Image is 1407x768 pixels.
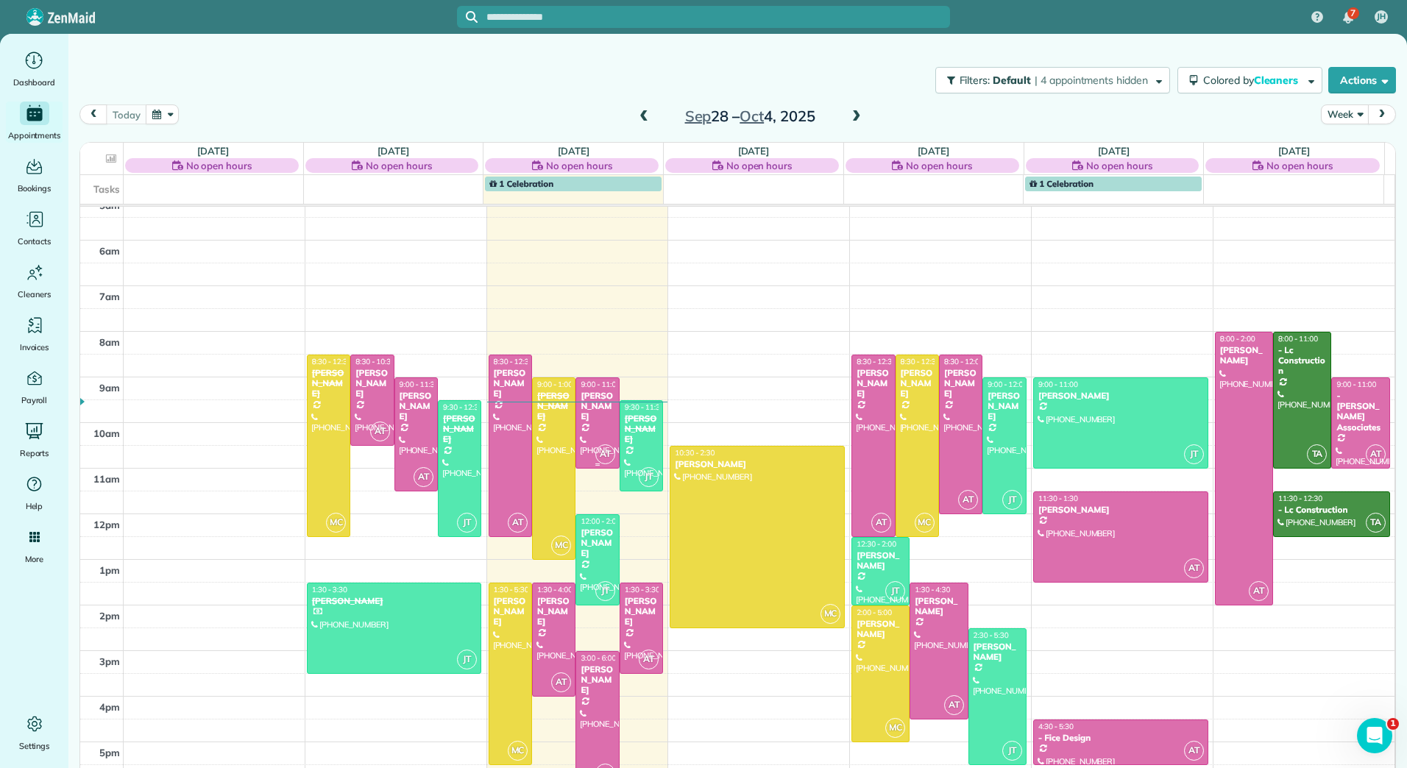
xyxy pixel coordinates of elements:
span: 3pm [99,655,120,667]
button: Week [1321,104,1369,124]
span: More [25,552,43,566]
span: 1:30 - 5:30 [494,585,529,594]
span: AT [958,490,978,510]
span: 9:30 - 12:30 [443,402,483,412]
span: Invoices [20,340,49,355]
span: 8:00 - 2:00 [1220,334,1255,344]
span: 1:30 - 3:30 [312,585,347,594]
div: [PERSON_NAME] [536,596,571,627]
span: 9am [99,382,120,394]
span: AT [1184,741,1204,761]
span: 9:00 - 11:00 [581,380,620,389]
span: 10am [93,427,120,439]
div: [PERSON_NAME] [536,391,571,422]
span: 5pm [99,747,120,758]
span: Cleaners [1254,74,1301,87]
span: MC [821,604,840,624]
svg: Focus search [466,11,478,23]
button: Colored byCleaners [1177,67,1322,93]
span: 11:30 - 1:30 [1038,494,1078,503]
span: 11am [93,473,120,485]
span: 9:00 - 1:00 [537,380,573,389]
span: 8:30 - 12:30 [312,357,352,366]
span: 8:30 - 12:00 [944,357,984,366]
div: [PERSON_NAME] [442,413,477,445]
span: JT [457,650,477,669]
span: 8:00 - 11:00 [1278,334,1318,344]
div: - Lc Construction [1277,345,1327,377]
span: AT [871,513,891,533]
span: AT [944,695,964,715]
span: JH [1377,11,1386,23]
span: 12pm [93,519,120,530]
span: 9:00 - 11:00 [1038,380,1078,389]
span: 1 Celebration [489,178,553,189]
div: [PERSON_NAME] [987,391,1021,422]
span: Cleaners [18,287,51,302]
div: [PERSON_NAME] [973,641,1022,663]
a: [DATE] [197,145,229,157]
button: Focus search [457,11,478,23]
span: 10:30 - 2:30 [675,448,715,458]
a: [DATE] [738,145,770,157]
span: JT [595,581,615,601]
div: [PERSON_NAME] [856,550,905,572]
span: Default [993,74,1032,87]
span: MC [551,536,571,555]
span: 1:30 - 4:00 [537,585,573,594]
div: [PERSON_NAME] [914,596,963,617]
span: AT [414,467,433,487]
span: No open hours [186,158,252,173]
div: [PERSON_NAME] [900,368,935,399]
span: Dashboard [13,75,55,90]
a: Help [6,472,63,513]
span: 2pm [99,610,120,622]
span: | 4 appointments hidden [1035,74,1148,87]
span: MC [326,513,346,533]
button: next [1368,104,1396,124]
span: 2:30 - 5:30 [974,630,1009,640]
span: Filters: [960,74,990,87]
span: MC [885,718,905,738]
span: JT [457,513,477,533]
span: 7 [1350,7,1355,19]
span: MC [915,513,935,533]
span: Oct [740,107,764,125]
a: Cleaners [6,260,63,302]
span: 1pm [99,564,120,576]
span: 12:30 - 2:00 [857,539,896,549]
div: - Fice Design [1038,733,1204,743]
a: Contacts [6,207,63,249]
span: 8:30 - 12:30 [901,357,940,366]
span: 1:30 - 4:30 [915,585,950,594]
a: Bookings [6,154,63,196]
a: [DATE] [918,145,949,157]
div: [PERSON_NAME] [1219,345,1269,366]
div: [PERSON_NAME] [399,391,433,422]
span: AT [595,444,615,464]
span: 1 Celebration [1029,178,1094,189]
div: [PERSON_NAME] [580,391,614,422]
span: Sep [685,107,712,125]
div: [PERSON_NAME] [856,619,905,640]
div: [PERSON_NAME] [674,459,840,469]
button: Actions [1328,67,1396,93]
span: 8am [99,336,120,348]
div: [PERSON_NAME] [311,368,346,399]
button: today [106,104,146,124]
div: [PERSON_NAME] [1038,391,1204,401]
span: Settings [19,739,50,753]
span: JT [639,467,659,487]
span: 1 [1387,718,1399,730]
span: MC [508,741,528,761]
a: Invoices [6,313,63,355]
a: Dashboard [6,49,63,90]
span: AT [370,422,390,441]
span: 1:30 - 3:30 [625,585,660,594]
span: TA [1307,444,1327,464]
div: [PERSON_NAME] [355,368,389,399]
iframe: Intercom live chat [1357,718,1392,753]
span: JT [885,581,905,601]
span: Payroll [21,393,48,408]
button: Filters: Default | 4 appointments hidden [935,67,1170,93]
